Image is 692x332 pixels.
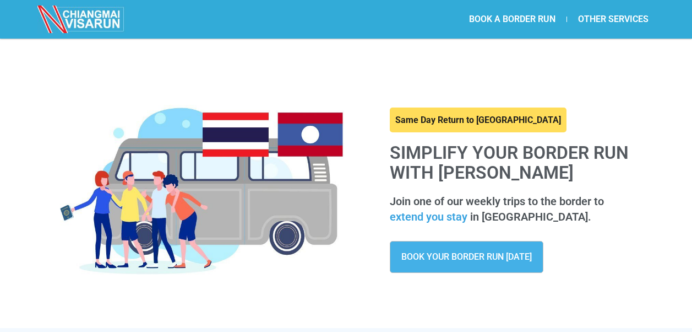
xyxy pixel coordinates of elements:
span: BOOK YOUR BORDER RUN [DATE] [401,253,532,261]
h1: Simplify your border run with [PERSON_NAME] [390,143,644,182]
span: extend you stay [390,209,467,224]
span: in [GEOGRAPHIC_DATA]. [470,210,591,223]
span: Join one of our weekly trips to the border to [390,195,604,208]
a: OTHER SERVICES [567,7,660,32]
a: BOOK A BORDER RUN [458,7,566,32]
nav: Menu [346,7,660,32]
a: BOOK YOUR BORDER RUN [DATE] [390,241,543,273]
